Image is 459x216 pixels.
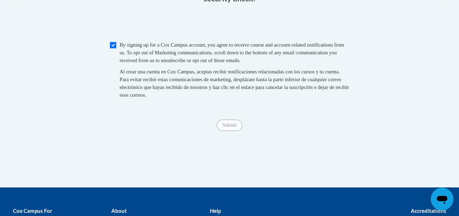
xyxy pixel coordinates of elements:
span: By signing up for a Cox Campus account, you agree to receive course and account-related notificat... [120,42,345,63]
iframe: Button to launch messaging window [431,188,453,210]
iframe: reCAPTCHA [176,10,283,37]
b: Cox Campus For [13,208,52,214]
b: About [111,208,127,214]
b: Accreditations [411,208,446,214]
b: Help [210,208,221,214]
span: Al crear una cuenta en Cox Campus, aceptas recibir notificaciones relacionadas con los cursos y t... [120,69,349,98]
